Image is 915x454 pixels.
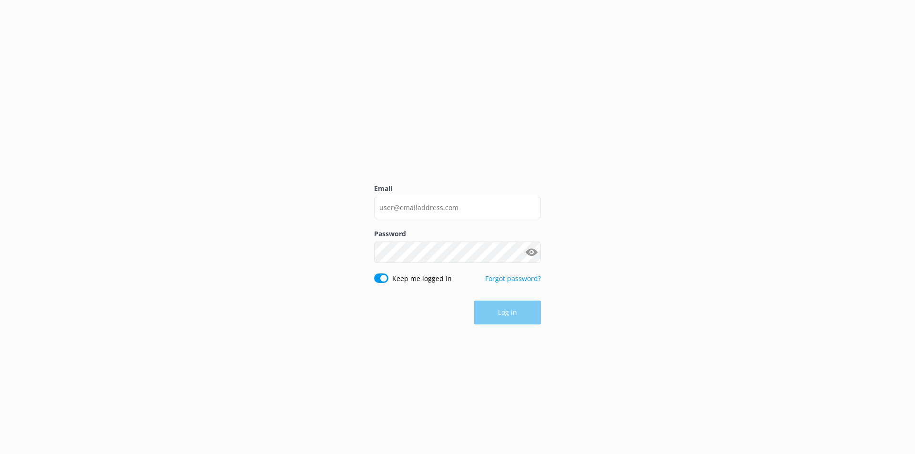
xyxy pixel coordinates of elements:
a: Forgot password? [485,274,541,283]
button: Show password [522,243,541,262]
label: Password [374,229,541,239]
label: Keep me logged in [392,273,452,284]
label: Email [374,183,541,194]
input: user@emailaddress.com [374,197,541,218]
